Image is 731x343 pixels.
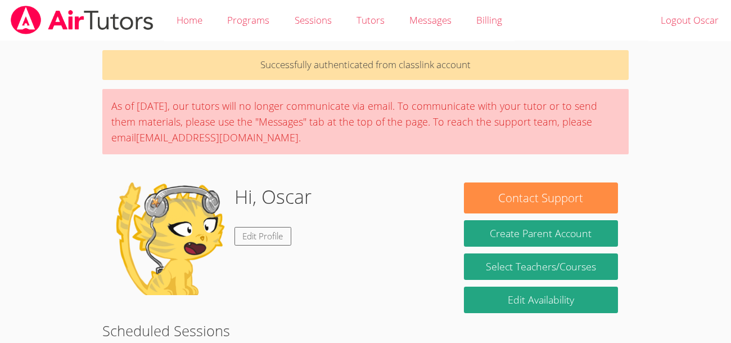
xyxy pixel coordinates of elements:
[409,14,452,26] span: Messages
[234,227,292,246] a: Edit Profile
[113,182,225,295] img: default.png
[464,182,619,213] button: Contact Support
[234,182,312,211] h1: Hi, Oscar
[102,50,629,80] p: Successfully authenticated from classlink account
[464,220,619,247] button: Create Parent Account
[102,320,629,341] h2: Scheduled Sessions
[102,89,629,154] div: As of [DATE], our tutors will no longer communicate via email. To communicate with your tutor or ...
[464,253,619,280] a: Select Teachers/Courses
[464,287,619,313] a: Edit Availability
[10,6,155,34] img: airtutors_banner-c4298cdbf04f3fff15de1276eac7730deb9818008684d7c2e4769d2f7ddbe033.png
